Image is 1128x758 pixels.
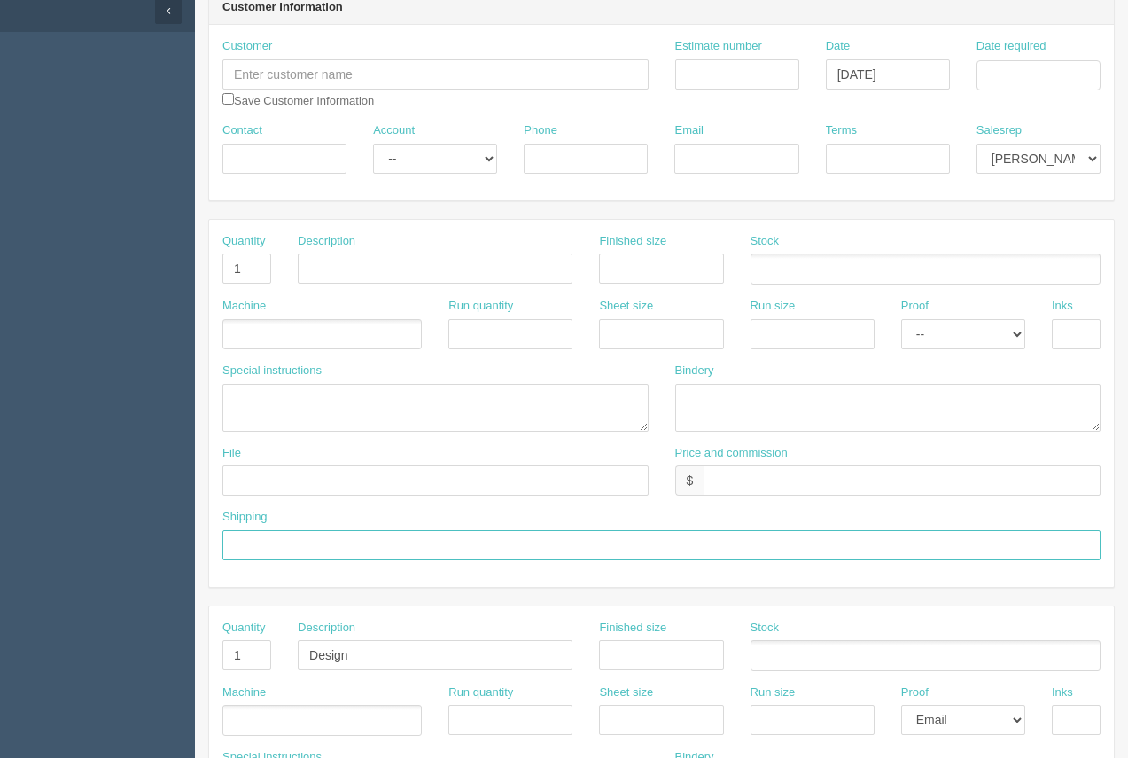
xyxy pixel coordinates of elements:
[826,38,850,55] label: Date
[448,684,513,701] label: Run quantity
[901,684,929,701] label: Proof
[222,509,268,526] label: Shipping
[599,684,653,701] label: Sheet size
[599,298,653,315] label: Sheet size
[751,620,780,637] label: Stock
[675,38,762,55] label: Estimate number
[751,684,796,701] label: Run size
[1052,298,1073,315] label: Inks
[298,620,355,637] label: Description
[222,38,272,55] label: Customer
[1052,684,1073,701] label: Inks
[901,298,929,315] label: Proof
[222,298,266,315] label: Machine
[674,122,704,139] label: Email
[675,445,788,462] label: Price and commission
[599,233,666,250] label: Finished size
[599,620,666,637] label: Finished size
[675,363,714,379] label: Bindery
[524,122,557,139] label: Phone
[826,122,857,139] label: Terms
[976,38,1046,55] label: Date required
[976,122,1022,139] label: Salesrep
[222,445,241,462] label: File
[751,233,780,250] label: Stock
[222,684,266,701] label: Machine
[448,298,513,315] label: Run quantity
[222,233,265,250] label: Quantity
[222,620,265,637] label: Quantity
[222,38,649,109] div: Save Customer Information
[222,122,262,139] label: Contact
[222,59,649,90] input: Enter customer name
[222,363,322,379] label: Special instructions
[675,465,704,496] div: $
[298,233,355,250] label: Description
[751,298,796,315] label: Run size
[373,122,415,139] label: Account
